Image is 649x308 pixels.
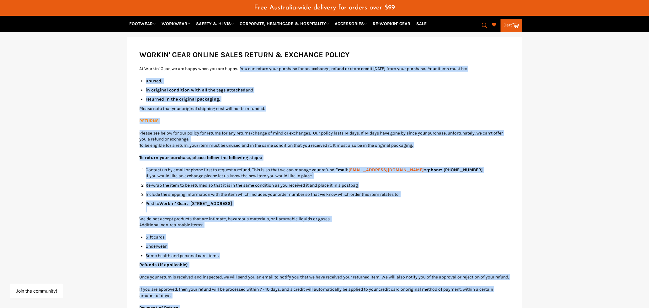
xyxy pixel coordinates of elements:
strong: Workin’ Gear, [STREET_ADDRESS] [160,201,232,206]
li: Include the shipping information with the item which includes your order number so that we know w... [146,191,510,197]
a: FOOTWEAR [127,18,158,29]
li: Post to [146,201,510,213]
a: SAFETY & HI VIS [194,18,237,29]
a: ACCESSORIES [332,18,370,29]
li: Underwear [146,243,510,249]
a: RE-WORKIN' GEAR [370,18,413,29]
a: [EMAIL_ADDRESS][DOMAIN_NAME] [349,167,424,173]
p: We do not accept products that are intimate, hazardous materials, or flammable liquids or gases. ... [140,216,510,228]
p: At Workin’ Gear, we are happy when you are happy. You can return your purchase for an exchange, r... [140,66,510,72]
p: If you are approved, then your refund will be processed within 7 - 10 days, and a credit will aut... [140,286,510,299]
p: Please note that your original shipping cost will not be refunded. [140,106,510,112]
a: Cart [501,19,522,32]
p: Once your return is received and inspected, we will send you an email to notify you that we have ... [140,274,510,280]
a: CORPORATE, HEALTHCARE & HOSPITALITY [237,18,332,29]
strong: in original condition with all the tags attached [146,87,246,93]
a: SALE [414,18,429,29]
p: Please see below for our policy for returns for any returns/change of mind or exchanges. Our poli... [140,130,510,148]
strong: returned in the original packaging. [146,96,220,102]
strong: phone: [PHONE_NUMBER] [428,167,483,173]
li: Contact us by email or phone first to request a refund. This is so that we can manage your refund... [146,167,510,179]
li: and [146,87,510,93]
a: WORKWEAR [159,18,193,29]
strong: Refunds (if applicable) [140,262,188,267]
li: Some health and personal care items [146,253,510,259]
strong: Email: [336,167,424,173]
li: Re-wrap the item to be returned so that it is in the same condition as you received it and place ... [146,182,510,188]
button: Join the community! [16,288,57,294]
strong: To return your purchase, please follow the following steps: [140,155,262,160]
strong: unused, [146,78,163,84]
strong: RETURNS [140,118,159,124]
strong: WORKIN' GEAR ONLINE SALES RETURN & EXCHANGE POLICY [140,50,350,59]
span: Free Australia-wide delivery for orders over $99 [254,4,395,11]
li: Gift cards [146,234,510,240]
